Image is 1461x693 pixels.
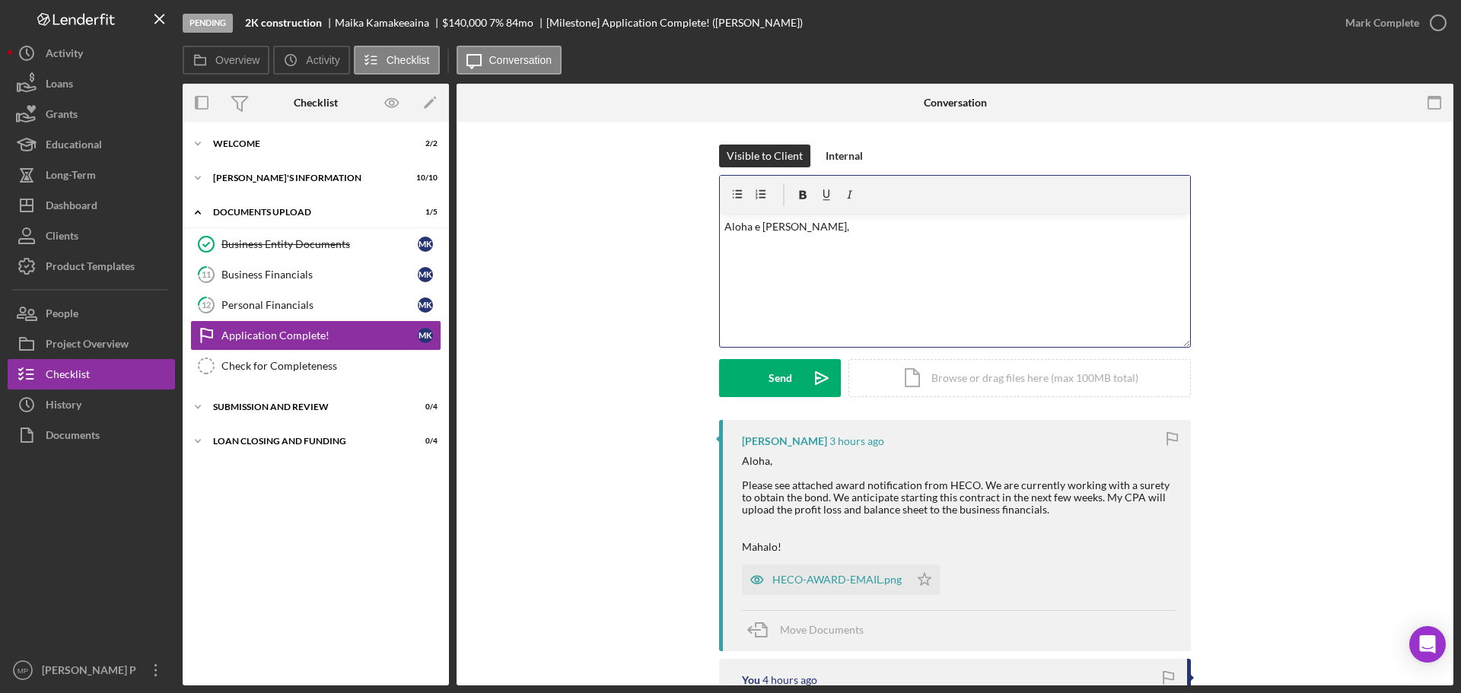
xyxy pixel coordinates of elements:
button: Loans [8,68,175,99]
div: 10 / 10 [410,173,438,183]
a: Application Complete!MK [190,320,441,351]
div: Aloha, Please see attached award notification from HECO. We are currently working with a surety t... [742,455,1176,553]
div: M K [418,237,433,252]
button: People [8,298,175,329]
button: MP[PERSON_NAME] P [8,655,175,685]
div: Loans [46,68,73,103]
div: Business Entity Documents [221,238,418,250]
div: Documents [46,420,100,454]
div: M K [418,297,433,313]
tspan: 12 [202,300,211,310]
div: [PERSON_NAME] P [38,655,137,689]
button: Visible to Client [719,145,810,167]
tspan: 11 [202,269,211,279]
button: Long-Term [8,160,175,190]
a: Product Templates [8,251,175,281]
div: 84 mo [506,17,533,29]
a: Check for Completeness [190,351,441,381]
div: Checklist [46,359,90,393]
button: HECO-AWARD-EMAIL.png [742,564,940,595]
a: 12Personal FinancialsMK [190,290,441,320]
div: [PERSON_NAME]'S INFORMATION [213,173,399,183]
div: Visible to Client [727,145,803,167]
div: 1 / 5 [410,208,438,217]
div: Business Financials [221,269,418,281]
button: Grants [8,99,175,129]
button: History [8,389,175,420]
div: Pending [183,14,233,33]
div: Application Complete! [221,329,418,342]
a: Business Entity DocumentsMK [190,229,441,259]
label: Overview [215,54,259,66]
time: 2025-09-22 21:32 [762,674,817,686]
div: 7 % [489,17,504,29]
div: Activity [46,38,83,72]
div: Conversation [924,97,987,109]
div: DOCUMENTS UPLOAD [213,208,399,217]
text: MP [18,666,28,675]
div: Open Intercom Messenger [1409,626,1446,663]
div: Educational [46,129,102,164]
button: Educational [8,129,175,160]
button: Send [719,359,841,397]
label: Conversation [489,54,552,66]
div: Product Templates [46,251,135,285]
div: Mark Complete [1345,8,1419,38]
label: Activity [306,54,339,66]
span: $140,000 [442,16,487,29]
div: You [742,674,760,686]
time: 2025-09-22 22:24 [829,435,884,447]
button: Activity [8,38,175,68]
button: Documents [8,420,175,450]
div: Internal [826,145,863,167]
button: Checklist [8,359,175,389]
div: Clients [46,221,78,255]
div: LOAN CLOSING AND FUNDING [213,437,399,446]
div: 0 / 4 [410,402,438,412]
a: 11Business FinancialsMK [190,259,441,290]
span: Move Documents [780,623,864,636]
div: M K [418,328,433,343]
button: Overview [183,46,269,75]
div: Long-Term [46,160,96,194]
div: [PERSON_NAME] [742,435,827,447]
button: Dashboard [8,190,175,221]
button: Conversation [457,46,562,75]
button: Internal [818,145,871,167]
div: Dashboard [46,190,97,224]
button: Activity [273,46,349,75]
div: WELCOME [213,139,399,148]
div: History [46,389,81,424]
div: 0 / 4 [410,437,438,446]
button: Project Overview [8,329,175,359]
button: Clients [8,221,175,251]
div: People [46,298,78,332]
div: Project Overview [46,329,129,363]
div: Maika Kamakeeaina [335,17,442,29]
p: Aloha e [PERSON_NAME], [724,218,1186,235]
div: SUBMISSION AND REVIEW [213,402,399,412]
div: 2 / 2 [410,139,438,148]
div: HECO-AWARD-EMAIL.png [772,574,902,586]
div: Personal Financials [221,299,418,311]
button: Checklist [354,46,440,75]
div: Send [769,359,792,397]
label: Checklist [387,54,430,66]
div: Checklist [294,97,338,109]
div: [Milestone] Application Complete! ([PERSON_NAME]) [546,17,803,29]
div: Grants [46,99,78,133]
button: Mark Complete [1330,8,1453,38]
button: Move Documents [742,611,879,649]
